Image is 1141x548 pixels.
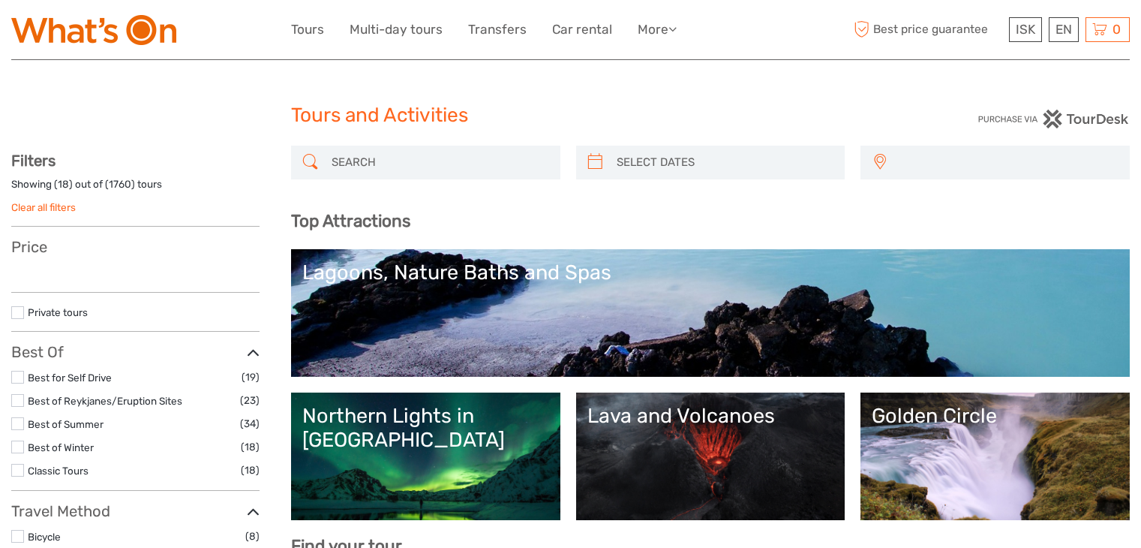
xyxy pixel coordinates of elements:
[58,177,69,191] label: 18
[302,260,1118,366] a: Lagoons, Nature Baths and Spas
[11,152,56,170] strong: Filters
[11,343,260,361] h3: Best Of
[850,17,1005,42] span: Best price guarantee
[977,110,1130,128] img: PurchaseViaTourDesk.png
[241,438,260,456] span: (18)
[11,15,176,45] img: What's On
[291,104,851,128] h1: Tours and Activities
[11,177,260,200] div: Showing ( ) out of ( ) tours
[28,372,112,384] a: Best for Self Drive
[28,395,182,407] a: Best of Reykjanes/Eruption Sites
[291,211,410,231] b: Top Attractions
[291,19,324,41] a: Tours
[638,19,677,41] a: More
[326,149,553,176] input: SEARCH
[240,415,260,432] span: (34)
[1016,22,1035,37] span: ISK
[302,404,549,509] a: Northern Lights in [GEOGRAPHIC_DATA]
[245,528,260,545] span: (8)
[1110,22,1123,37] span: 0
[1049,17,1079,42] div: EN
[28,418,104,430] a: Best of Summer
[240,392,260,409] span: (23)
[28,441,94,453] a: Best of Winter
[11,238,260,256] h3: Price
[468,19,527,41] a: Transfers
[242,369,260,386] span: (19)
[872,404,1118,428] div: Golden Circle
[11,502,260,520] h3: Travel Method
[872,404,1118,509] a: Golden Circle
[350,19,443,41] a: Multi-day tours
[302,404,549,453] div: Northern Lights in [GEOGRAPHIC_DATA]
[109,177,131,191] label: 1760
[28,465,89,477] a: Classic Tours
[611,149,838,176] input: SELECT DATES
[28,531,61,543] a: Bicycle
[241,462,260,479] span: (18)
[552,19,612,41] a: Car rental
[587,404,834,509] a: Lava and Volcanoes
[587,404,834,428] div: Lava and Volcanoes
[28,306,88,318] a: Private tours
[11,201,76,213] a: Clear all filters
[302,260,1118,285] div: Lagoons, Nature Baths and Spas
